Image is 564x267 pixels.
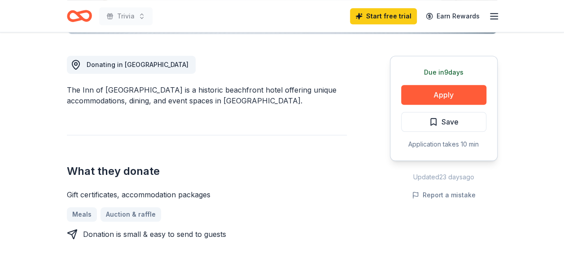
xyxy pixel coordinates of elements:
button: Report a mistake [412,190,476,200]
span: Save [442,116,459,128]
a: Start free trial [350,8,417,24]
div: Donation is small & easy to send to guests [83,229,226,240]
div: Application takes 10 min [401,139,486,150]
div: Updated 23 days ago [390,172,498,182]
span: Trivia [117,11,135,22]
a: Meals [67,207,97,222]
a: Auction & raffle [101,207,161,222]
span: Donating in [GEOGRAPHIC_DATA] [87,61,188,68]
button: Apply [401,85,486,105]
div: Due in 9 days [401,67,486,78]
div: Gift certificates, accommodation packages [67,189,347,200]
h2: What they donate [67,164,347,178]
button: Trivia [99,7,153,25]
a: Earn Rewards [420,8,485,24]
button: Save [401,112,486,132]
a: Home [67,5,92,27]
div: The Inn of [GEOGRAPHIC_DATA] is a historic beachfront hotel offering unique accommodations, dinin... [67,85,347,106]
